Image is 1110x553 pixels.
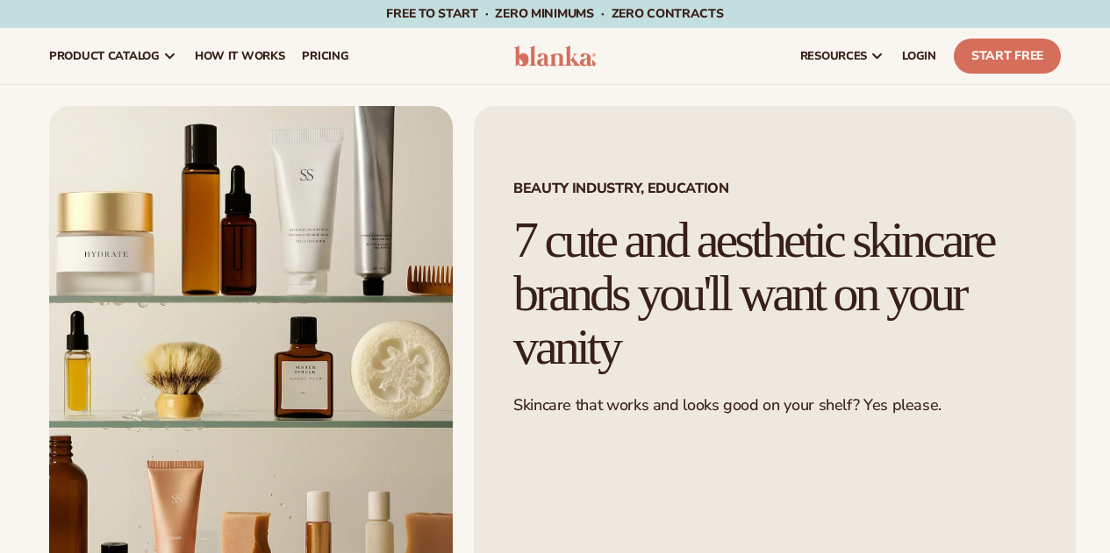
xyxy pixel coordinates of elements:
h1: 7 cute and aesthetic skincare brands you'll want on your vanity [513,214,1036,374]
p: Skincare that works and looks good on your shelf? Yes please. [513,395,1036,415]
img: logo [514,46,597,67]
a: Start Free [954,39,1061,74]
span: resources [800,49,867,63]
span: pricing [302,49,348,63]
a: resources [791,28,893,84]
span: How It Works [195,49,285,63]
a: LOGIN [893,28,945,84]
span: LOGIN [902,49,936,63]
span: Free to start · ZERO minimums · ZERO contracts [386,5,723,22]
a: How It Works [186,28,294,84]
span: Beauty industry, Education [513,181,1036,195]
a: product catalog [40,28,186,84]
span: product catalog [49,49,160,63]
a: pricing [293,28,357,84]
